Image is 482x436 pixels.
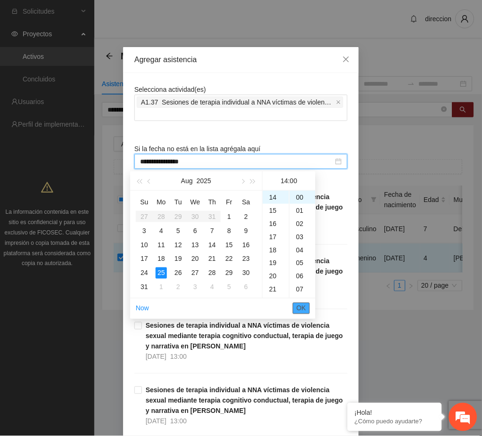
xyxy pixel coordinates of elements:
td: 2025-08-06 [187,224,204,238]
div: 07 [290,283,316,296]
td: 2025-08-03 [136,224,153,238]
div: 02 [290,217,316,230]
div: 18 [156,253,167,265]
div: 1 [156,282,167,293]
a: Now [136,305,149,312]
div: 30 [241,267,252,279]
div: 14 [263,191,289,204]
span: OK [297,303,306,314]
button: Close [333,47,359,73]
div: 28 [207,267,218,279]
td: 2025-08-27 [187,266,204,280]
div: 2 [241,211,252,222]
div: 6 [190,225,201,236]
button: Aug [181,171,193,190]
div: 08 [290,296,316,309]
th: Sa [238,194,255,210]
div: 21 [207,253,218,265]
td: 2025-08-13 [187,238,204,252]
div: Minimizar ventana de chat en vivo [155,5,177,27]
strong: Sesiones de terapia individual a NNA víctimas de violencia sexual mediante terapia cognitivo cond... [146,387,343,415]
td: 2025-08-26 [170,266,187,280]
td: 2025-08-11 [153,238,170,252]
div: 15 [224,239,235,250]
td: 2025-09-03 [187,280,204,294]
td: 2025-09-02 [170,280,187,294]
th: Tu [170,194,187,210]
td: 2025-08-07 [204,224,221,238]
div: 4 [207,282,218,293]
span: 13:00 [170,418,187,425]
span: Selecciona actividad(es) [134,86,206,93]
div: 2 [173,282,184,293]
span: close [342,56,350,63]
td: 2025-08-15 [221,238,238,252]
td: 2025-08-09 [238,224,255,238]
div: 1 [224,211,235,222]
button: 2025 [197,171,211,190]
th: Su [136,194,153,210]
div: 8 [224,225,235,236]
td: 2025-09-01 [153,280,170,294]
td: 2025-08-20 [187,252,204,266]
td: 2025-08-16 [238,238,255,252]
div: 24 [139,267,150,279]
td: 2025-08-30 [238,266,255,280]
div: 15 [263,204,289,217]
div: ¡Hola! [355,409,435,417]
div: 23 [241,253,252,265]
td: 2025-08-28 [204,266,221,280]
div: 31 [139,282,150,293]
div: 21 [263,283,289,296]
div: 3 [190,282,201,293]
div: 06 [290,270,316,283]
div: 9 [241,225,252,236]
td: 2025-08-31 [136,280,153,294]
th: Fr [221,194,238,210]
td: 2025-09-05 [221,280,238,294]
strong: Sesiones de terapia individual a NNA víctimas de violencia sexual mediante terapia cognitivo cond... [146,322,343,350]
div: 05 [290,257,316,270]
td: 2025-08-22 [221,252,238,266]
div: 7 [207,225,218,236]
td: 2025-08-12 [170,238,187,252]
div: 19 [263,257,289,270]
th: We [187,194,204,210]
td: 2025-08-21 [204,252,221,266]
div: 20 [190,253,201,265]
div: 04 [290,243,316,257]
td: 2025-08-08 [221,224,238,238]
td: 2025-09-06 [238,280,255,294]
span: Si la fecha no está en la lista agrégala aquí [134,145,261,153]
div: 4 [156,225,167,236]
div: Agregar asistencia [134,55,348,65]
td: 2025-08-17 [136,252,153,266]
div: 3 [139,225,150,236]
div: 5 [224,282,235,293]
td: 2025-08-19 [170,252,187,266]
td: 2025-08-05 [170,224,187,238]
th: Mo [153,194,170,210]
button: OK [293,303,310,314]
span: close [336,100,341,105]
div: 25 [156,267,167,279]
div: 19 [173,253,184,265]
div: 03 [290,230,316,243]
div: 22 [263,296,289,309]
div: 14:00 [266,171,312,190]
div: 16 [263,217,289,230]
span: A1.37 Sesiones de terapia individual a NNA víctimas de violencia sexual mediante terapia cognitiv... [141,97,334,107]
td: 2025-08-23 [238,252,255,266]
td: 2025-08-24 [136,266,153,280]
div: 01 [290,204,316,217]
div: 18 [263,243,289,257]
span: [DATE] [146,353,166,361]
td: 2025-08-18 [153,252,170,266]
div: 29 [224,267,235,279]
div: 5 [173,225,184,236]
span: Estamos en línea. [55,126,130,221]
td: 2025-09-04 [204,280,221,294]
div: 20 [263,270,289,283]
div: 11 [156,239,167,250]
div: 12 [173,239,184,250]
